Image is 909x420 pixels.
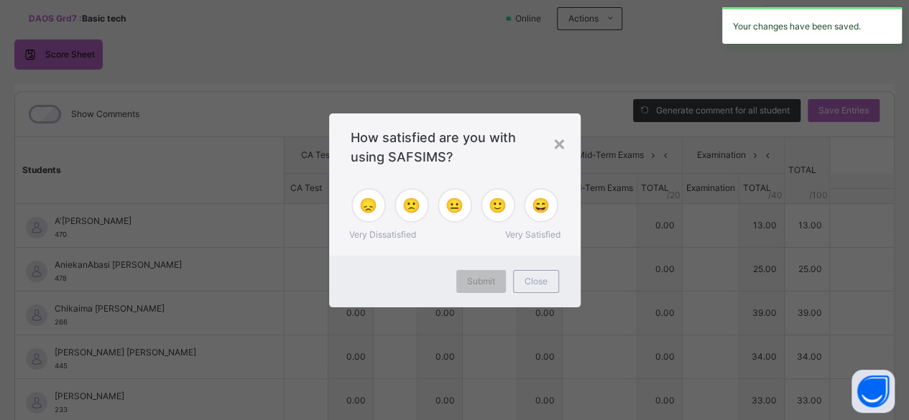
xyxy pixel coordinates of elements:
[505,228,560,241] span: Very Satisfied
[402,195,420,216] span: 🙁
[553,128,566,158] div: ×
[525,275,548,288] span: Close
[722,7,902,44] div: Your changes have been saved.
[349,228,416,241] span: Very Dissatisfied
[489,195,507,216] span: 🙂
[467,275,495,288] span: Submit
[446,195,463,216] span: 😐
[359,195,377,216] span: 😞
[351,128,559,167] span: How satisfied are you with using SAFSIMS?
[532,195,550,216] span: 😄
[852,370,895,413] button: Open asap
